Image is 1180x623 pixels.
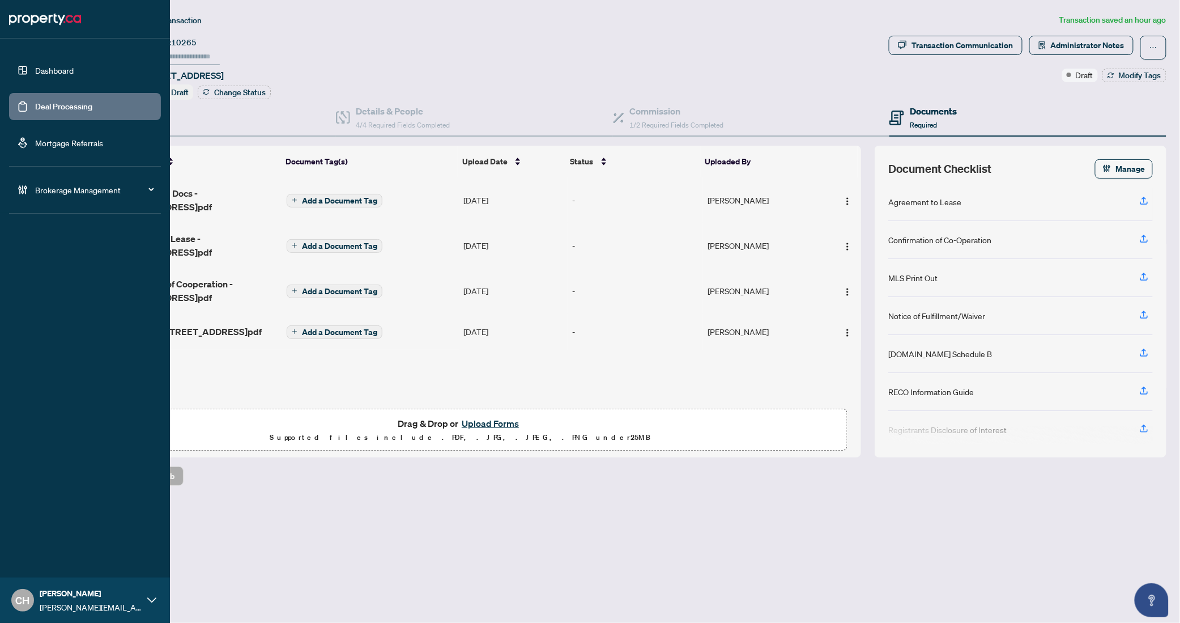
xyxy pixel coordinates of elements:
[458,146,566,177] th: Upload Date
[35,65,74,75] a: Dashboard
[888,272,938,284] div: MLS Print Out
[171,37,197,48] span: 10265
[1135,583,1169,617] button: Open asap
[73,409,847,451] span: Drag & Drop orUpload FormsSupported files include .PDF, .JPG, .JPEG, .PNG under25MB
[888,196,961,208] div: Agreement to Lease
[572,194,698,206] div: -
[80,431,840,444] p: Supported files include .PDF, .JPG, .JPEG, .PNG under 25 MB
[292,288,297,294] span: plus
[111,232,278,259] span: Agreement to Lease - [STREET_ADDRESS]pdf
[459,223,568,268] td: [DATE]
[292,329,297,334] span: plus
[888,385,974,398] div: RECO Information Guide
[35,138,103,148] a: Mortgage Referrals
[889,36,1023,55] button: Transaction Communication
[703,313,823,350] td: [PERSON_NAME]
[198,86,271,99] button: Change Status
[459,313,568,350] td: [DATE]
[287,193,382,207] button: Add a Document Tag
[214,88,266,96] span: Change Status
[1149,44,1157,52] span: ellipsis
[843,197,852,206] img: Logo
[302,328,377,336] span: Add a Document Tag
[701,146,820,177] th: Uploaded By
[838,323,857,341] button: Logo
[40,601,142,613] span: [PERSON_NAME][EMAIL_ADDRESS][DOMAIN_NAME]
[703,268,823,313] td: [PERSON_NAME]
[843,328,852,337] img: Logo
[282,146,458,177] th: Document Tag(s)
[287,285,382,298] button: Add a Document Tag
[141,15,202,26] span: View Transaction
[287,239,382,253] button: Add a Document Tag
[1051,36,1124,54] span: Administrator Notes
[838,236,857,255] button: Logo
[111,187,278,214] span: Signed Listing Docs - [STREET_ADDRESS]pdf
[703,223,823,268] td: [PERSON_NAME]
[1095,159,1153,179] button: Manage
[888,310,985,322] div: Notice of Fulfillment/Waiver
[287,283,382,298] button: Add a Document Tag
[572,285,698,297] div: -
[35,101,92,112] a: Deal Processing
[356,104,450,118] h4: Details & People
[1059,14,1166,27] article: Transaction saved an hour ago
[40,587,142,600] span: [PERSON_NAME]
[287,194,382,207] button: Add a Document Tag
[111,325,262,338] span: Disclosure - [STREET_ADDRESS]pdf
[843,287,852,296] img: Logo
[292,197,297,203] span: plus
[838,191,857,209] button: Logo
[888,234,991,246] div: Confirmation of Co-Operation
[356,121,450,129] span: 4/4 Required Fields Completed
[838,282,857,300] button: Logo
[302,287,377,295] span: Add a Document Tag
[888,423,1007,436] div: Registrants Disclosure of Interest
[1076,69,1093,81] span: Draft
[107,146,282,177] th: (4) File Name
[462,155,508,168] span: Upload Date
[111,277,278,304] span: Confirmation of Cooperation - [STREET_ADDRESS]pdf
[171,87,189,98] span: Draft
[1102,69,1166,82] button: Modify Tags
[287,324,382,339] button: Add a Document Tag
[9,10,81,28] img: logo
[140,69,224,82] span: [STREET_ADDRESS]
[1116,160,1145,178] span: Manage
[630,121,724,129] span: 1/2 Required Fields Completed
[287,325,382,339] button: Add a Document Tag
[570,155,594,168] span: Status
[1029,36,1134,55] button: Administrator Notes
[398,416,522,431] span: Drag & Drop or
[459,177,568,223] td: [DATE]
[911,36,1013,54] div: Transaction Communication
[459,268,568,313] td: [DATE]
[35,184,153,196] span: Brokerage Management
[888,161,991,177] span: Document Checklist
[16,592,30,608] span: CH
[566,146,701,177] th: Status
[1038,41,1046,49] span: solution
[292,243,297,248] span: plus
[572,239,698,252] div: -
[302,197,377,205] span: Add a Document Tag
[843,242,852,251] img: Logo
[910,104,957,118] h4: Documents
[302,242,377,250] span: Add a Document Tag
[703,177,823,223] td: [PERSON_NAME]
[1119,71,1161,79] span: Modify Tags
[888,347,992,360] div: [DOMAIN_NAME] Schedule B
[287,238,382,253] button: Add a Document Tag
[910,121,937,129] span: Required
[458,416,522,431] button: Upload Forms
[630,104,724,118] h4: Commission
[572,325,698,338] div: -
